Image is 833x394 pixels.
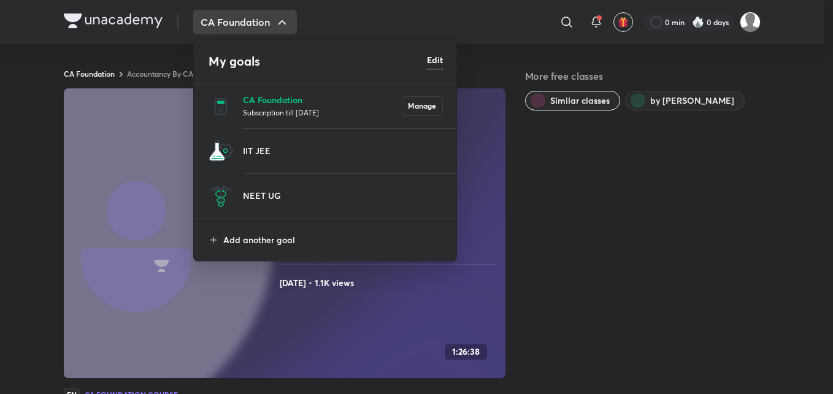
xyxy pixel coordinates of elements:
[427,53,443,66] h6: Edit
[223,233,443,246] p: Add another goal
[243,189,443,202] p: NEET UG
[243,106,402,118] p: Subscription till [DATE]
[243,144,443,157] p: IIT JEE
[209,52,427,71] h4: My goals
[209,183,233,208] img: NEET UG
[402,96,443,116] button: Manage
[209,94,233,118] img: CA Foundation
[209,139,233,163] img: IIT JEE
[243,93,402,106] p: CA Foundation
